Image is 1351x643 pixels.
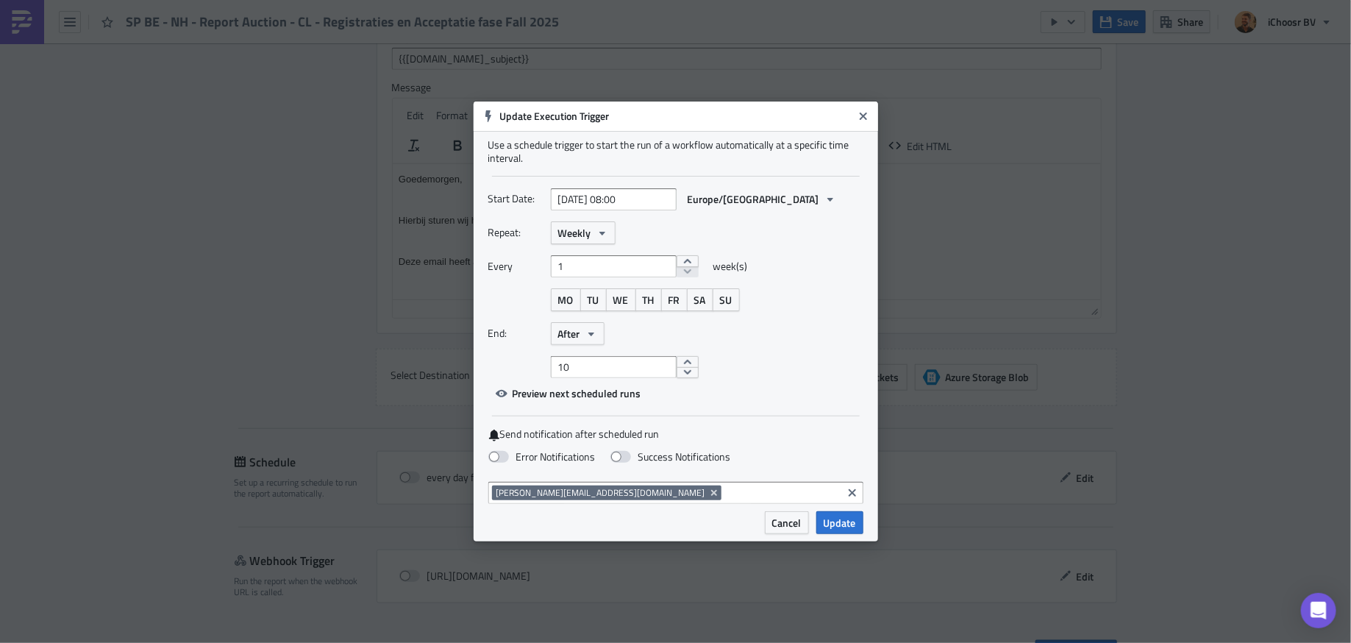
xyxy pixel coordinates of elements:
button: FR [661,288,688,311]
button: Update [816,511,863,534]
span: TH [643,292,655,308]
button: increment [677,356,699,368]
body: Rich Text Area. Press ALT-0 for help. [6,10,702,360]
p: Goedemorgen, [6,10,702,21]
button: Remove Tag [708,486,721,500]
input: YYYY-MM-DD HH:mm [551,188,677,210]
button: MO [551,288,581,311]
button: Europe/[GEOGRAPHIC_DATA] [680,188,844,210]
span: SU [720,292,732,308]
div: Use a schedule trigger to start the run of a workflow automatically at a specific time interval. [488,138,863,165]
span: After [558,326,580,341]
button: Weekly [551,221,616,244]
button: Close [852,105,874,127]
label: Success Notifications [610,450,731,463]
p: Anonieme dataset [6,133,702,144]
button: TU [580,288,607,311]
button: decrement [677,367,699,379]
button: SU [713,288,740,311]
button: WE [606,288,636,311]
span: Weekly [558,225,591,241]
span: TU [588,292,599,308]
label: Start Date: [488,188,543,210]
span: Cancel [772,515,802,530]
span: WE [613,292,629,308]
label: End: [488,322,543,344]
p: Deze email heeft als bijlage: [6,92,702,103]
p: Hierbij sturen wij het wekelijkse rapport van de groepsaankoop zonnepanelen. [6,51,702,62]
div: Open Intercom Messenger [1301,593,1336,628]
label: Send notification after scheduled run [488,427,863,441]
span: MO [558,292,574,308]
button: After [551,322,605,345]
button: Cancel [765,511,809,534]
label: Every [488,255,543,277]
span: Europe/[GEOGRAPHIC_DATA] [688,191,819,207]
button: SA [687,288,713,311]
span: Preview next scheduled runs [513,386,641,401]
button: TH [635,288,662,311]
span: FR [669,292,680,308]
span: Update [824,515,856,530]
label: Repeat: [488,221,543,244]
button: Clear selected items [844,484,861,502]
button: increment [677,255,699,267]
button: Preview next scheduled runs [488,382,649,405]
span: SA [694,292,706,308]
label: Error Notifications [488,450,596,463]
span: week(s) [713,255,748,277]
h6: Update Execution Trigger [499,110,852,123]
span: [PERSON_NAME][EMAIL_ADDRESS][DOMAIN_NAME] [496,487,705,499]
button: decrement [677,266,699,278]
